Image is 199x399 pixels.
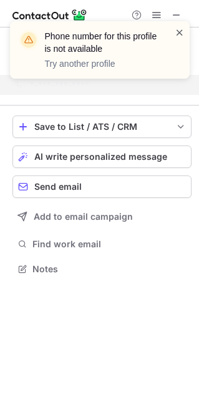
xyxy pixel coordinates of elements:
img: warning [19,30,39,50]
button: Find work email [12,235,192,253]
button: save-profile-one-click [12,116,192,138]
header: Phone number for this profile is not available [45,30,160,55]
img: ContactOut v5.3.10 [12,7,87,22]
span: Find work email [32,239,187,250]
button: Send email [12,175,192,198]
span: Send email [34,182,82,192]
button: Notes [12,260,192,278]
p: Try another profile [45,57,160,70]
button: Add to email campaign [12,205,192,228]
div: Save to List / ATS / CRM [34,122,170,132]
button: AI write personalized message [12,145,192,168]
span: Notes [32,264,187,275]
span: Add to email campaign [34,212,133,222]
span: AI write personalized message [34,152,167,162]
